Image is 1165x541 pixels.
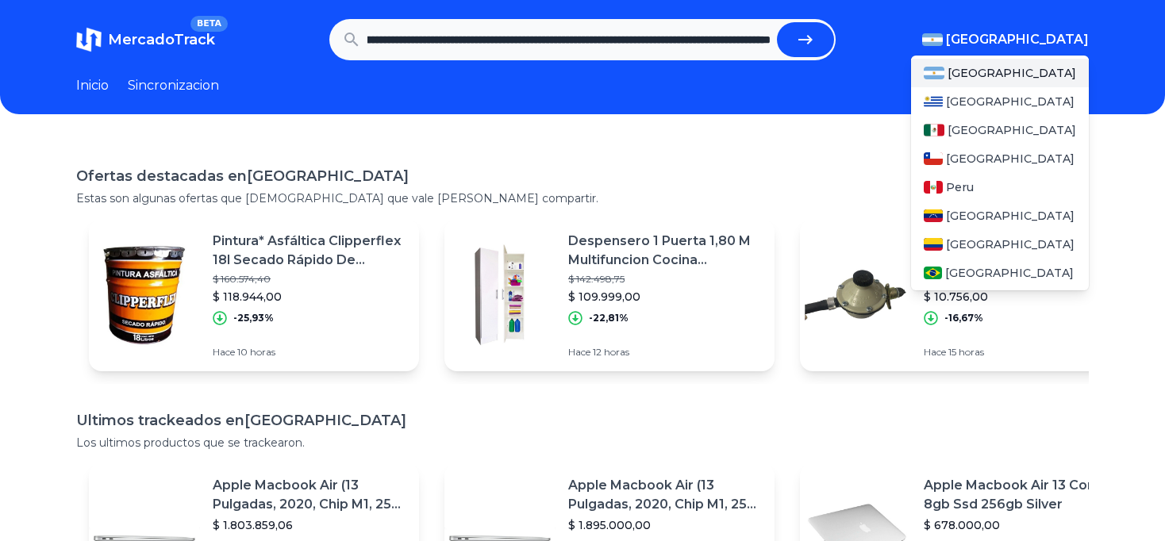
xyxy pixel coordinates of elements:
[233,312,274,324] p: -25,93%
[946,30,1089,49] span: [GEOGRAPHIC_DATA]
[946,151,1075,167] span: [GEOGRAPHIC_DATA]
[589,312,629,324] p: -22,81%
[924,289,1117,305] p: $ 10.756,00
[924,476,1117,514] p: Apple Macbook Air 13 Core I5 8gb Ssd 256gb Silver
[924,209,943,222] img: Venezuela
[213,476,406,514] p: Apple Macbook Air (13 Pulgadas, 2020, Chip M1, 256 Gb De Ssd, 8 Gb De Ram) - Plata
[911,230,1089,259] a: Colombia[GEOGRAPHIC_DATA]
[924,95,943,108] img: Uruguay
[911,116,1089,144] a: Mexico[GEOGRAPHIC_DATA]
[911,59,1089,87] a: Argentina[GEOGRAPHIC_DATA]
[568,476,762,514] p: Apple Macbook Air (13 Pulgadas, 2020, Chip M1, 256 Gb De Ssd, 8 Gb De Ram) - Plata
[911,259,1089,287] a: Brasil[GEOGRAPHIC_DATA]
[924,67,944,79] img: Argentina
[911,144,1089,173] a: Chile[GEOGRAPHIC_DATA]
[76,190,1089,206] p: Estas son algunas ofertas que [DEMOGRAPHIC_DATA] que vale [PERSON_NAME] compartir.
[911,173,1089,201] a: PeruPeru
[568,232,762,270] p: Despensero 1 Puerta 1,80 M Multifuncion Cocina Organizador #
[800,240,911,351] img: Featured image
[213,273,406,286] p: $ 160.574,40
[89,219,419,371] a: Featured imagePintura* Asfáltica Clipperflex 18l Secado Rápido De Megaflex$ 160.574,40$ 118.944,0...
[76,165,1089,187] h1: Ofertas destacadas en [GEOGRAPHIC_DATA]
[945,265,1074,281] span: [GEOGRAPHIC_DATA]
[76,27,215,52] a: MercadoTrackBETA
[568,517,762,533] p: $ 1.895.000,00
[128,76,219,95] a: Sincronizacion
[213,232,406,270] p: Pintura* Asfáltica Clipperflex 18l Secado Rápido De Megaflex
[944,312,983,324] p: -16,67%
[946,208,1075,224] span: [GEOGRAPHIC_DATA]
[213,346,406,359] p: Hace 10 horas
[911,87,1089,116] a: Uruguay[GEOGRAPHIC_DATA]
[213,289,406,305] p: $ 118.944,00
[948,65,1076,81] span: [GEOGRAPHIC_DATA]
[190,16,228,32] span: BETA
[444,240,556,351] img: Featured image
[946,179,974,195] span: Peru
[924,238,943,251] img: Colombia
[924,267,942,279] img: Brasil
[568,346,762,359] p: Hace 12 horas
[568,273,762,286] p: $ 142.498,75
[922,30,1089,49] button: [GEOGRAPHIC_DATA]
[924,517,1117,533] p: $ 678.000,00
[444,219,775,371] a: Featured imageDespensero 1 Puerta 1,80 M Multifuncion Cocina Organizador #$ 142.498,75$ 109.999,0...
[924,181,943,194] img: Peru
[946,94,1075,109] span: [GEOGRAPHIC_DATA]
[89,240,200,351] img: Featured image
[948,122,1076,138] span: [GEOGRAPHIC_DATA]
[76,76,109,95] a: Inicio
[946,236,1075,252] span: [GEOGRAPHIC_DATA]
[924,346,1117,359] p: Hace 15 horas
[76,435,1089,451] p: Los ultimos productos que se trackearon.
[76,27,102,52] img: MercadoTrack
[568,289,762,305] p: $ 109.999,00
[924,124,944,136] img: Mexico
[800,219,1130,371] a: Featured imageRegulador De Gas Con Manguera Aprobado 1.8 Metros Garrafa$ 12.907,20$ 10.756,00-16,...
[911,201,1089,230] a: Venezuela[GEOGRAPHIC_DATA]
[76,409,1089,432] h1: Ultimos trackeados en [GEOGRAPHIC_DATA]
[924,152,943,165] img: Chile
[213,517,406,533] p: $ 1.803.859,06
[108,31,215,48] span: MercadoTrack
[922,33,943,46] img: Argentina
